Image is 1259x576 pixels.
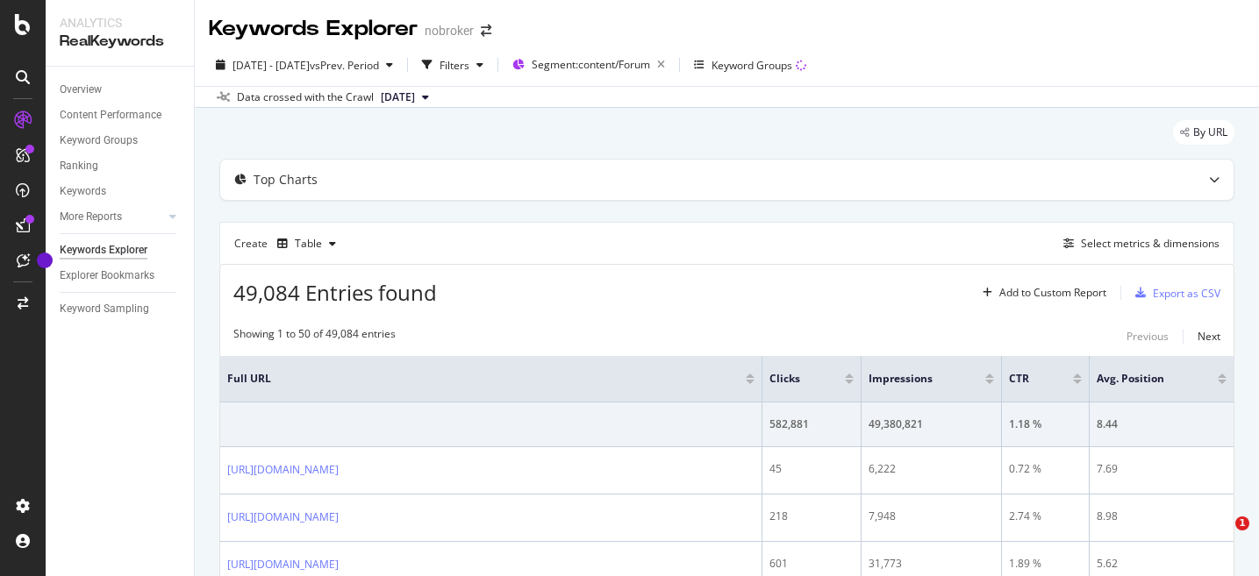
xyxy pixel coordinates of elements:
div: Keyword Groups [60,132,138,150]
span: CTR [1009,371,1047,387]
span: 49,084 Entries found [233,278,437,307]
a: Keyword Groups [60,132,182,150]
span: Avg. Position [1097,371,1191,387]
div: 0.72 % [1009,461,1082,477]
iframe: Intercom live chat [1199,516,1241,558]
a: [URL][DOMAIN_NAME] [227,461,339,479]
div: 218 [769,508,854,524]
a: [URL][DOMAIN_NAME] [227,556,339,573]
span: Full URL [227,371,719,387]
div: Overview [60,81,102,99]
button: Add to Custom Report [976,279,1106,307]
a: Content Performance [60,106,182,124]
div: Next [1198,329,1220,344]
div: Filters [440,58,469,73]
a: Explorer Bookmarks [60,267,182,285]
button: Segment:content/Forum [505,51,672,79]
button: Table [270,230,343,258]
button: Previous [1127,326,1169,347]
div: Content Performance [60,106,161,124]
div: Create [234,230,343,258]
button: [DATE] [374,87,436,108]
div: legacy label [1173,120,1234,145]
div: 45 [769,461,854,477]
div: 8.98 [1097,508,1227,524]
div: Add to Custom Report [999,288,1106,298]
div: Keywords Explorer [209,14,418,44]
div: Keyword Groups [712,58,792,73]
div: 1.89 % [1009,556,1082,572]
div: Data crossed with the Crawl [237,89,374,105]
a: Keyword Sampling [60,300,182,318]
div: 5.62 [1097,556,1227,572]
button: [DATE] - [DATE]vsPrev. Period [209,51,400,79]
span: Clicks [769,371,819,387]
div: 2.74 % [1009,508,1082,524]
span: Impressions [869,371,959,387]
div: Export as CSV [1153,286,1220,301]
span: By URL [1193,127,1227,138]
div: Top Charts [254,171,318,188]
button: Select metrics & dimensions [1056,233,1220,254]
a: [URL][DOMAIN_NAME] [227,508,339,526]
div: Table [295,238,322,249]
div: 49,380,821 [869,416,994,432]
div: 1.18 % [1009,416,1082,432]
div: RealKeywords [60,32,180,52]
div: Ranking [60,157,98,175]
div: Keywords Explorer [60,241,147,260]
div: arrow-right-arrow-left [481,25,491,37]
div: Previous [1127,329,1169,344]
div: 7.69 [1097,461,1227,477]
button: Export as CSV [1128,279,1220,307]
a: Ranking [60,157,182,175]
div: Select metrics & dimensions [1081,236,1220,251]
div: Keywords [60,182,106,201]
div: 601 [769,556,854,572]
div: Keyword Sampling [60,300,149,318]
div: Tooltip anchor [37,252,53,268]
span: vs Prev. Period [310,58,379,73]
div: 7,948 [869,508,994,524]
div: Showing 1 to 50 of 49,084 entries [233,326,396,347]
span: [DATE] - [DATE] [232,58,310,73]
a: Keywords Explorer [60,241,182,260]
div: 582,881 [769,416,854,432]
div: 31,773 [869,556,994,572]
div: Explorer Bookmarks [60,267,154,285]
a: Overview [60,81,182,99]
div: 8.44 [1097,416,1227,432]
a: Keywords [60,182,182,201]
div: 6,222 [869,461,994,477]
button: Next [1198,326,1220,347]
span: Segment: content/Forum [532,57,650,72]
span: 1 [1235,516,1249,530]
div: Analytics [60,14,180,32]
span: 2025 Sep. 1st [381,89,415,105]
div: nobroker [425,22,474,39]
a: More Reports [60,208,164,226]
button: Filters [415,51,490,79]
button: Keyword Groups [687,51,813,79]
div: More Reports [60,208,122,226]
